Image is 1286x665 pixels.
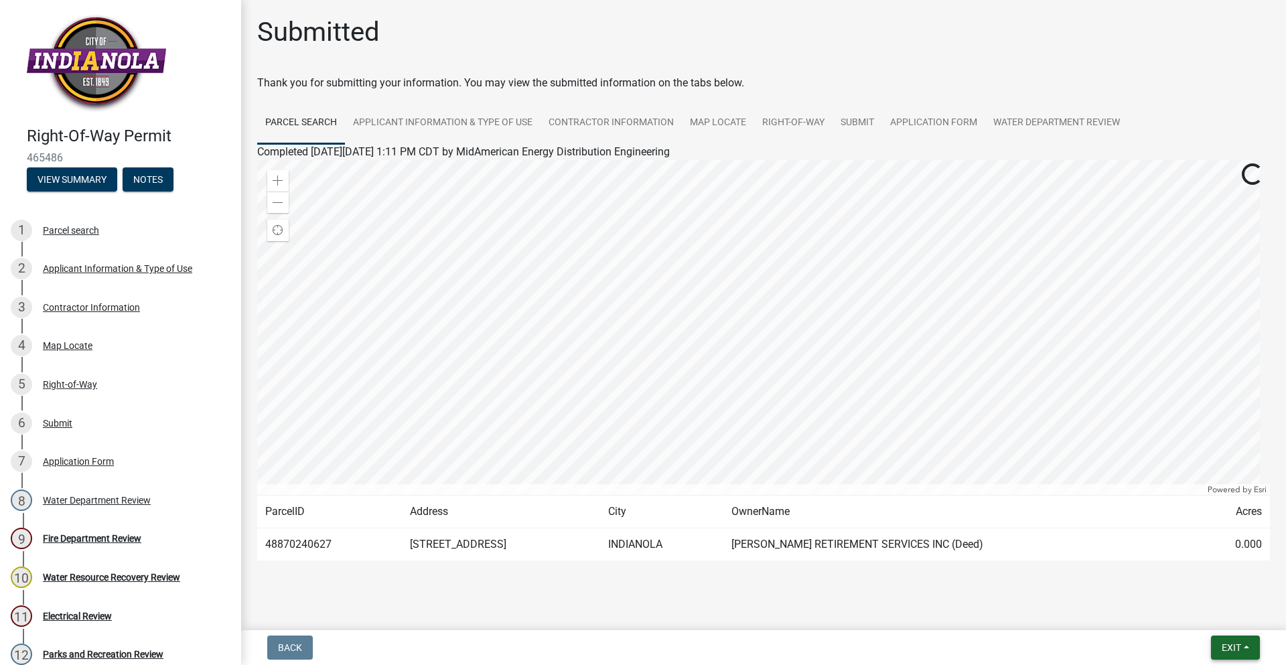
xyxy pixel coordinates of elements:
div: Powered by [1204,484,1270,495]
a: Application Form [882,102,985,145]
div: Zoom in [267,170,289,192]
td: [PERSON_NAME] RETIREMENT SERVICES INC (Deed) [723,528,1194,561]
div: Map Locate [43,341,92,350]
td: ParcelID [257,496,402,528]
div: 2 [11,258,32,279]
div: 12 [11,644,32,665]
div: 8 [11,490,32,511]
button: Exit [1211,636,1260,660]
div: Parcel search [43,226,99,235]
div: Electrical Review [43,611,112,621]
div: 3 [11,297,32,318]
div: Water Department Review [43,496,151,505]
div: Applicant Information & Type of Use [43,264,192,273]
div: Submit [43,419,72,428]
td: City [600,496,724,528]
div: 10 [11,567,32,588]
div: Zoom out [267,192,289,213]
td: 0.000 [1194,528,1270,561]
div: Water Resource Recovery Review [43,573,180,582]
span: Exit [1222,642,1241,653]
td: OwnerName [723,496,1194,528]
span: 465486 [27,151,214,164]
h1: Submitted [257,16,380,48]
div: Thank you for submitting your information. You may view the submitted information on the tabs below. [257,75,1270,91]
a: Map Locate [682,102,754,145]
a: Esri [1254,485,1267,494]
wm-modal-confirm: Summary [27,175,117,186]
td: [STREET_ADDRESS] [402,528,599,561]
div: Fire Department Review [43,534,141,543]
div: Parks and Recreation Review [43,650,163,659]
div: 4 [11,335,32,356]
div: 5 [11,374,32,395]
td: INDIANOLA [600,528,724,561]
span: Back [278,642,302,653]
a: Water Department Review [985,102,1128,145]
div: 1 [11,220,32,241]
div: Contractor Information [43,303,140,312]
div: Application Form [43,457,114,466]
div: 11 [11,605,32,627]
a: Applicant Information & Type of Use [345,102,541,145]
h4: Right-Of-Way Permit [27,127,230,146]
div: Right-of-Way [43,380,97,389]
button: View Summary [27,167,117,192]
wm-modal-confirm: Notes [123,175,173,186]
td: Address [402,496,599,528]
td: 48870240627 [257,528,402,561]
div: Find my location [267,220,289,241]
a: Contractor Information [541,102,682,145]
button: Notes [123,167,173,192]
div: 6 [11,413,32,434]
a: Submit [833,102,882,145]
div: 9 [11,528,32,549]
img: City of Indianola, Iowa [27,14,166,113]
a: Parcel search [257,102,345,145]
button: Back [267,636,313,660]
span: Completed [DATE][DATE] 1:11 PM CDT by MidAmerican Energy Distribution Engineering [257,145,670,158]
div: 7 [11,451,32,472]
td: Acres [1194,496,1270,528]
a: Right-of-Way [754,102,833,145]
